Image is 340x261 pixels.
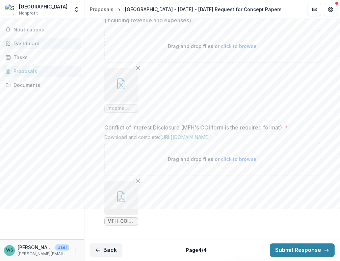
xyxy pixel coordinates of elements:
[125,6,282,13] div: [GEOGRAPHIC_DATA] - [DATE] - [DATE] Request for Concept Papers
[3,38,81,49] a: Dashboard
[160,134,210,140] a: [URL][DOMAIN_NAME]
[6,248,13,253] div: Wendy Schlesinger
[72,246,80,255] button: More
[72,3,81,16] button: Open entity switcher
[14,54,76,61] div: Tasks
[18,244,53,251] p: [PERSON_NAME]
[134,64,142,72] button: Remove File
[3,24,81,35] button: Notifications
[107,105,135,111] span: Income statment and balance sheet [DATE] w FY25Budget.xlsx
[19,10,38,16] span: Nonprofit
[324,3,337,16] button: Get Help
[168,156,257,163] p: Drag and drop files or
[104,68,138,113] div: Remove FileIncome statment and balance sheet [DATE] w FY25Budget.xlsx
[87,4,284,14] nav: breadcrumb
[104,134,320,143] div: Download and complete:
[55,244,69,251] p: User
[90,6,113,13] div: Proposals
[5,4,16,15] img: Saint Louis University
[221,43,257,49] span: click to browse
[104,123,282,132] p: Conflict of Interest Disclosure (MFH's COI form is the required format)
[90,243,122,257] button: Back
[270,243,335,257] button: Submit Response
[168,43,257,50] p: Drag and drop files or
[3,66,81,77] a: Proposals
[14,81,76,89] div: Documents
[107,218,135,224] span: MFH-COI-Disclosure-Grant.pdf
[14,68,76,75] div: Proposals
[87,4,116,14] a: Proposals
[104,181,138,226] div: Remove FileMFH-COI-Disclosure-Grant.pdf
[134,177,142,185] button: Remove File
[3,52,81,63] a: Tasks
[14,40,76,47] div: Dashboard
[19,3,68,10] div: [GEOGRAPHIC_DATA]
[3,79,81,91] a: Documents
[14,27,79,33] span: Notifications
[221,156,257,162] span: click to browse
[186,246,207,254] p: Page 4 / 4
[308,3,321,16] button: Partners
[18,251,69,257] p: [PERSON_NAME][EMAIL_ADDRESS][PERSON_NAME][DOMAIN_NAME]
